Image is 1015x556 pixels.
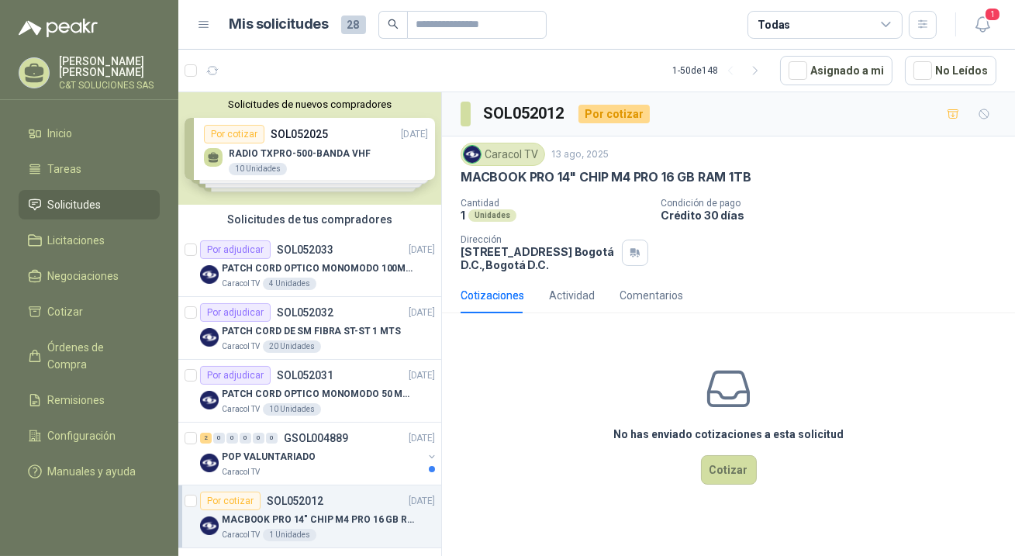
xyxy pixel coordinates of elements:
span: Negociaciones [48,268,119,285]
p: Cantidad [461,198,648,209]
a: Cotizar [19,297,160,326]
p: MACBOOK PRO 14" CHIP M4 PRO 16 GB RAM 1TB [222,513,415,527]
button: No Leídos [905,56,996,85]
p: MACBOOK PRO 14" CHIP M4 PRO 16 GB RAM 1TB [461,169,751,185]
span: search [388,19,399,29]
a: Configuración [19,421,160,451]
a: Manuales y ayuda [19,457,160,486]
p: [PERSON_NAME] [PERSON_NAME] [59,56,160,78]
a: Inicio [19,119,160,148]
div: 20 Unidades [263,340,321,353]
p: C&T SOLUCIONES SAS [59,81,160,90]
div: Actividad [549,287,595,304]
span: Manuales y ayuda [48,463,136,480]
div: Todas [758,16,790,33]
div: Por cotizar [200,492,261,510]
img: Company Logo [200,391,219,409]
div: 0 [266,433,278,444]
div: Por cotizar [578,105,650,123]
p: SOL052012 [267,496,323,506]
p: POP VALUNTARIADO [222,450,316,464]
p: SOL052031 [277,370,333,381]
div: 1 Unidades [263,529,316,541]
span: 1 [984,7,1001,22]
a: 2 0 0 0 0 0 GSOL004889[DATE] Company LogoPOP VALUNTARIADOCaracol TV [200,429,438,478]
span: Inicio [48,125,73,142]
p: Caracol TV [222,403,260,416]
button: 1 [968,11,996,39]
p: [DATE] [409,306,435,320]
a: Por cotizarSOL052012[DATE] Company LogoMACBOOK PRO 14" CHIP M4 PRO 16 GB RAM 1TBCaracol TV1 Unidades [178,485,441,548]
div: 0 [253,433,264,444]
button: Asignado a mi [780,56,892,85]
div: 0 [226,433,238,444]
p: [DATE] [409,368,435,383]
p: SOL052032 [277,307,333,318]
p: 13 ago, 2025 [551,147,609,162]
span: Licitaciones [48,232,105,249]
div: 1 - 50 de 148 [672,58,768,83]
h3: SOL052012 [483,102,566,126]
div: 2 [200,433,212,444]
div: Caracol TV [461,143,545,166]
a: Por adjudicarSOL052032[DATE] Company LogoPATCH CORD DE SM FIBRA ST-ST 1 MTSCaracol TV20 Unidades [178,297,441,360]
p: [DATE] [409,243,435,257]
p: Crédito 30 días [661,209,1009,222]
p: PATCH CORD OPTICO MONOMODO 50 MTS [222,387,415,402]
div: Solicitudes de nuevos compradoresPor cotizarSOL052025[DATE] RADIO TXPRO-500-BANDA VHF10 UnidadesP... [178,92,441,205]
div: Solicitudes de tus compradores [178,205,441,234]
a: Remisiones [19,385,160,415]
span: Cotizar [48,303,84,320]
div: Por adjudicar [200,303,271,322]
div: 10 Unidades [263,403,321,416]
a: Licitaciones [19,226,160,255]
div: Por adjudicar [200,240,271,259]
div: Cotizaciones [461,287,524,304]
img: Logo peakr [19,19,98,37]
p: Condición de pago [661,198,1009,209]
span: Solicitudes [48,196,102,213]
button: Cotizar [701,455,757,485]
span: Órdenes de Compra [48,339,145,373]
p: 1 [461,209,465,222]
p: Caracol TV [222,529,260,541]
p: [DATE] [409,431,435,446]
img: Company Logo [200,328,219,347]
div: Comentarios [620,287,683,304]
span: 28 [341,16,366,34]
a: Por adjudicarSOL052033[DATE] Company LogoPATCH CORD OPTICO MONOMODO 100MTSCaracol TV4 Unidades [178,234,441,297]
a: Órdenes de Compra [19,333,160,379]
p: Dirección [461,234,616,245]
p: PATCH CORD OPTICO MONOMODO 100MTS [222,261,415,276]
p: SOL052033 [277,244,333,255]
button: Solicitudes de nuevos compradores [185,98,435,110]
a: Por adjudicarSOL052031[DATE] Company LogoPATCH CORD OPTICO MONOMODO 50 MTSCaracol TV10 Unidades [178,360,441,423]
div: 0 [213,433,225,444]
h1: Mis solicitudes [230,13,329,36]
div: Por adjudicar [200,366,271,385]
a: Negociaciones [19,261,160,291]
p: PATCH CORD DE SM FIBRA ST-ST 1 MTS [222,324,401,339]
p: [DATE] [409,494,435,509]
a: Solicitudes [19,190,160,219]
div: Unidades [468,209,516,222]
p: Caracol TV [222,466,260,478]
p: Caracol TV [222,340,260,353]
img: Company Logo [464,146,481,163]
p: [STREET_ADDRESS] Bogotá D.C. , Bogotá D.C. [461,245,616,271]
a: Tareas [19,154,160,184]
p: Caracol TV [222,278,260,290]
img: Company Logo [200,516,219,535]
h3: No has enviado cotizaciones a esta solicitud [613,426,844,443]
span: Configuración [48,427,116,444]
span: Tareas [48,161,82,178]
div: 4 Unidades [263,278,316,290]
img: Company Logo [200,454,219,472]
div: 0 [240,433,251,444]
p: GSOL004889 [284,433,348,444]
span: Remisiones [48,392,105,409]
img: Company Logo [200,265,219,284]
